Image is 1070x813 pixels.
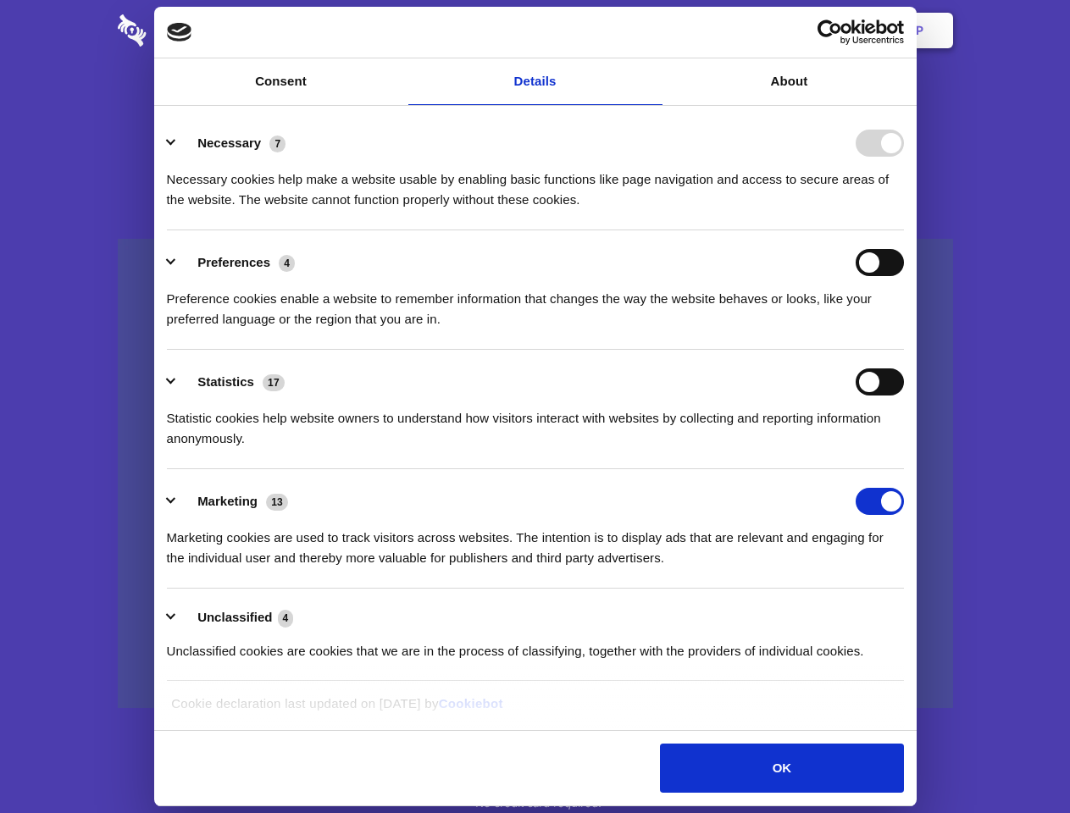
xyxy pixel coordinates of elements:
img: logo [167,23,192,41]
a: Pricing [497,4,571,57]
button: Preferences (4) [167,249,306,276]
span: 4 [279,255,295,272]
a: Consent [154,58,408,105]
label: Marketing [197,494,258,508]
a: Cookiebot [439,696,503,711]
div: Preference cookies enable a website to remember information that changes the way the website beha... [167,276,904,329]
button: Marketing (13) [167,488,299,515]
a: Wistia video thumbnail [118,239,953,709]
iframe: Drift Widget Chat Controller [985,728,1050,793]
h1: Eliminate Slack Data Loss. [118,76,953,137]
button: OK [660,744,903,793]
div: Marketing cookies are used to track visitors across websites. The intention is to display ads tha... [167,515,904,568]
label: Statistics [197,374,254,389]
span: 4 [278,610,294,627]
div: Statistic cookies help website owners to understand how visitors interact with websites by collec... [167,395,904,449]
span: 7 [269,135,286,152]
div: Unclassified cookies are cookies that we are in the process of classifying, together with the pro... [167,628,904,661]
button: Necessary (7) [167,130,297,157]
div: Cookie declaration last updated on [DATE] by [158,694,912,727]
button: Statistics (17) [167,368,296,395]
a: About [663,58,917,105]
label: Necessary [197,135,261,150]
label: Preferences [197,255,270,269]
a: Details [408,58,663,105]
a: Contact [687,4,765,57]
span: 17 [263,374,285,391]
span: 13 [266,494,288,511]
div: Necessary cookies help make a website usable by enabling basic functions like page navigation and... [167,157,904,210]
h4: Auto-redaction of sensitive data, encrypted data sharing and self-destructing private chats. Shar... [118,154,953,210]
img: logo-wordmark-white-trans-d4663122ce5f474addd5e946df7df03e33cb6a1c49d2221995e7729f52c070b2.svg [118,14,263,47]
button: Unclassified (4) [167,607,304,628]
a: Usercentrics Cookiebot - opens in a new window [756,19,904,45]
a: Login [768,4,842,57]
